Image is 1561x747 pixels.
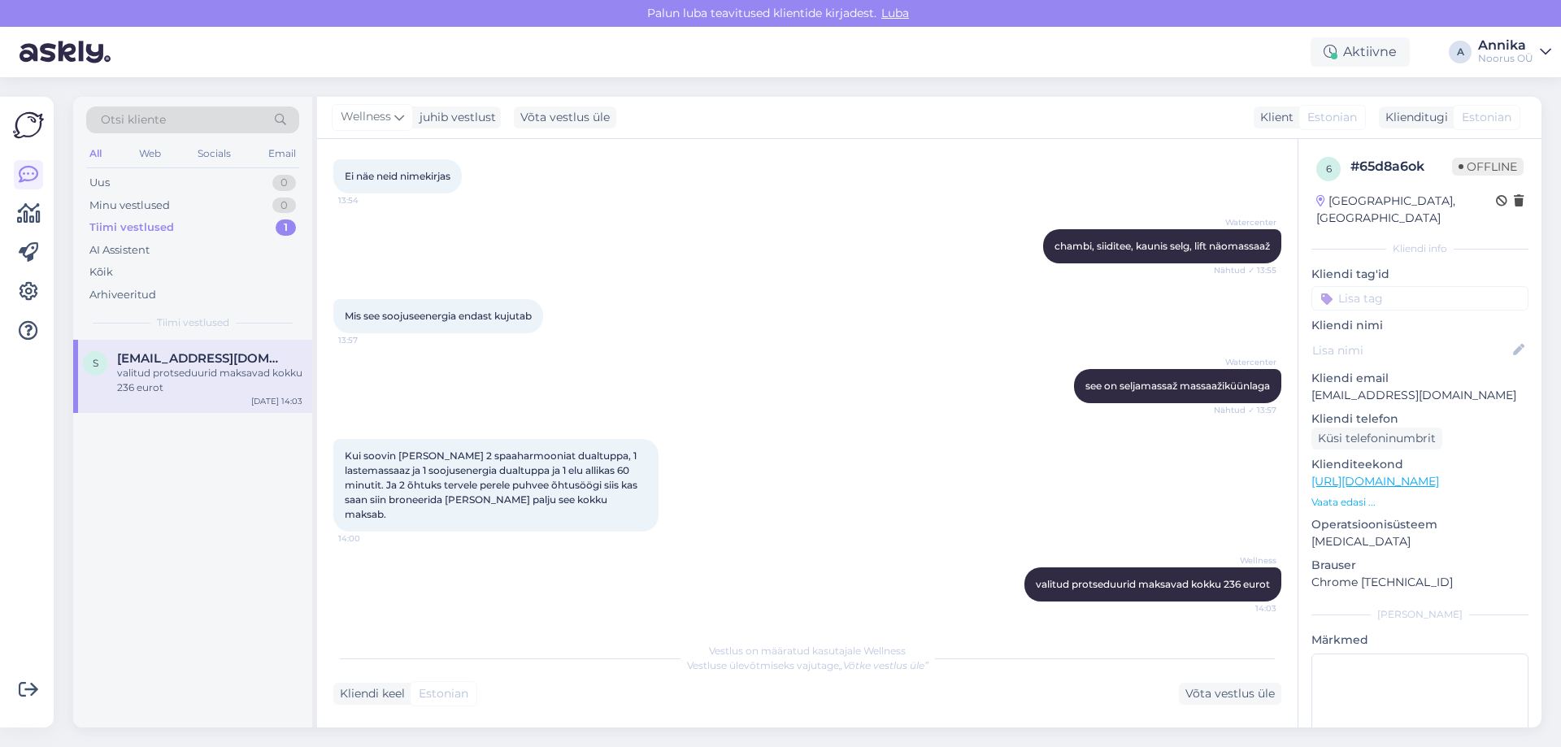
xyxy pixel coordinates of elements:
[1307,109,1357,126] span: Estonian
[1478,39,1551,65] a: AnnikaNoorus OÜ
[1449,41,1472,63] div: A
[419,685,468,702] span: Estonian
[1311,410,1528,428] p: Kliendi telefon
[1215,554,1276,567] span: Wellness
[1214,404,1276,416] span: Nähtud ✓ 13:57
[514,106,616,128] div: Võta vestlus üle
[89,175,110,191] div: Uus
[687,659,928,671] span: Vestluse ülevõtmiseks vajutage
[1215,602,1276,615] span: 14:03
[876,6,914,20] span: Luba
[1311,632,1528,649] p: Märkmed
[117,351,286,366] span: Sigridansu@gmail.com
[1379,109,1448,126] div: Klienditugi
[1054,240,1270,252] span: chambi, siiditee, kaunis selg, lift näomassaaž
[1311,370,1528,387] p: Kliendi email
[1311,574,1528,591] p: Chrome [TECHNICAL_ID]
[1036,578,1270,590] span: valitud protseduurid maksavad kokku 236 eurot
[1311,495,1528,510] p: Vaata edasi ...
[709,645,906,657] span: Vestlus on määratud kasutajale Wellness
[89,219,174,236] div: Tiimi vestlused
[341,108,391,126] span: Wellness
[1311,474,1439,489] a: [URL][DOMAIN_NAME]
[1316,193,1496,227] div: [GEOGRAPHIC_DATA], [GEOGRAPHIC_DATA]
[338,194,399,206] span: 13:54
[265,143,299,164] div: Email
[333,685,405,702] div: Kliendi keel
[1254,109,1294,126] div: Klient
[1179,683,1281,705] div: Võta vestlus üle
[413,109,496,126] div: juhib vestlust
[345,450,640,520] span: Kui soovin [PERSON_NAME] 2 spaaharmooniat dualtuppa, 1 lastemassaaz ja 1 soojusenergia dualtuppa ...
[1311,286,1528,311] input: Lisa tag
[1311,241,1528,256] div: Kliendi info
[276,219,296,236] div: 1
[338,334,399,346] span: 13:57
[1311,516,1528,533] p: Operatsioonisüsteem
[89,264,113,280] div: Kõik
[272,175,296,191] div: 0
[13,110,44,141] img: Askly Logo
[1215,216,1276,228] span: Watercenter
[251,395,302,407] div: [DATE] 14:03
[1311,607,1528,622] div: [PERSON_NAME]
[1312,341,1510,359] input: Lisa nimi
[338,532,399,545] span: 14:00
[1311,533,1528,550] p: [MEDICAL_DATA]
[89,242,150,258] div: AI Assistent
[1085,380,1270,392] span: see on seljamassaž massaažiküünlaga
[1462,109,1511,126] span: Estonian
[1311,266,1528,283] p: Kliendi tag'id
[1215,356,1276,368] span: Watercenter
[86,143,105,164] div: All
[345,310,532,322] span: Mis see soojuseenergia endast kujutab
[1311,317,1528,334] p: Kliendi nimi
[1452,158,1524,176] span: Offline
[1478,39,1533,52] div: Annika
[157,315,229,330] span: Tiimi vestlused
[101,111,166,128] span: Otsi kliente
[89,287,156,303] div: Arhiveeritud
[1311,37,1410,67] div: Aktiivne
[272,198,296,214] div: 0
[345,170,450,182] span: Ei näe neid nimekirjas
[194,143,234,164] div: Socials
[89,198,170,214] div: Minu vestlused
[1311,387,1528,404] p: [EMAIL_ADDRESS][DOMAIN_NAME]
[839,659,928,671] i: „Võtke vestlus üle”
[93,357,98,369] span: S
[1214,264,1276,276] span: Nähtud ✓ 13:55
[117,366,302,395] div: valitud protseduurid maksavad kokku 236 eurot
[136,143,164,164] div: Web
[1478,52,1533,65] div: Noorus OÜ
[1311,557,1528,574] p: Brauser
[1326,163,1332,175] span: 6
[1311,456,1528,473] p: Klienditeekond
[1311,428,1442,450] div: Küsi telefoninumbrit
[1350,157,1452,176] div: # 65d8a6ok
